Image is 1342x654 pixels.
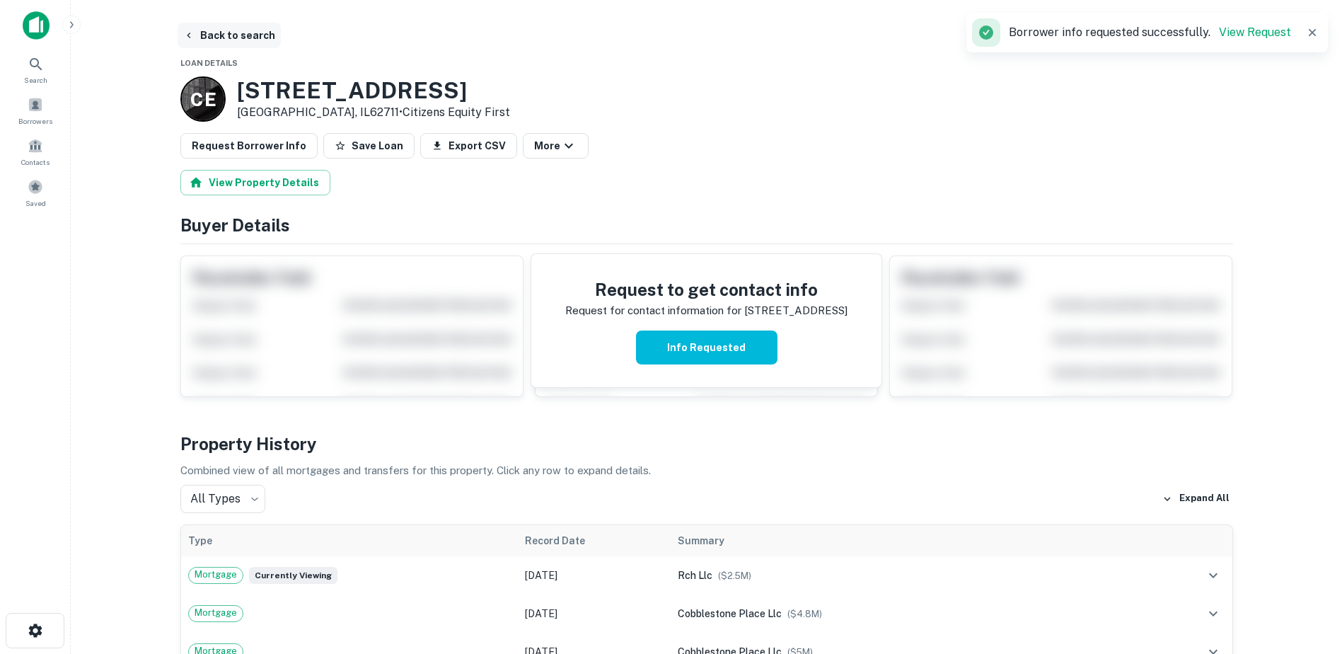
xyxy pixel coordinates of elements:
span: Search [24,74,47,86]
button: Back to search [178,23,281,48]
a: Contacts [4,132,66,171]
span: Saved [25,197,46,209]
h4: Request to get contact info [565,277,848,302]
p: [GEOGRAPHIC_DATA], IL62711 • [237,104,510,121]
button: expand row [1201,602,1225,626]
button: Info Requested [636,331,777,365]
span: Currently viewing [249,567,337,584]
span: Contacts [21,156,50,168]
div: All Types [180,485,265,513]
p: C E [190,86,215,113]
a: Borrowers [4,91,66,130]
button: View Property Details [180,170,330,195]
span: rch llc [678,570,712,581]
button: Save Loan [323,133,415,159]
h3: [STREET_ADDRESS] [237,77,510,104]
h4: Property History [180,431,1233,457]
th: Type [181,525,518,556]
a: View Request [1219,25,1291,39]
p: [STREET_ADDRESS] [744,302,848,319]
p: Borrower info requested successfully. [1009,24,1291,41]
a: Search [4,50,66,88]
td: [DATE] [518,595,671,633]
span: Mortgage [189,606,243,620]
span: Borrowers [18,115,52,127]
img: capitalize-icon.png [23,11,50,40]
span: Mortgage [189,568,243,582]
span: cobblestone place llc [678,608,782,619]
button: Request Borrower Info [180,133,318,159]
span: Loan Details [180,59,238,67]
a: Citizens Equity First [403,105,510,119]
th: Record Date [518,525,671,556]
button: More [523,133,589,159]
p: Request for contact information for [565,302,741,319]
p: Combined view of all mortgages and transfers for this property. Click any row to expand details. [180,462,1233,479]
iframe: Chat Widget [1271,541,1342,609]
span: ($ 2.5M ) [718,570,751,581]
button: Export CSV [420,133,517,159]
th: Summary [671,525,1153,556]
td: [DATE] [518,556,671,595]
button: Expand All [1159,488,1233,510]
a: C E [180,76,226,122]
h4: Buyer Details [180,212,1233,238]
button: expand row [1201,563,1225,587]
a: Saved [4,173,66,212]
span: ($ 4.8M ) [787,609,822,619]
